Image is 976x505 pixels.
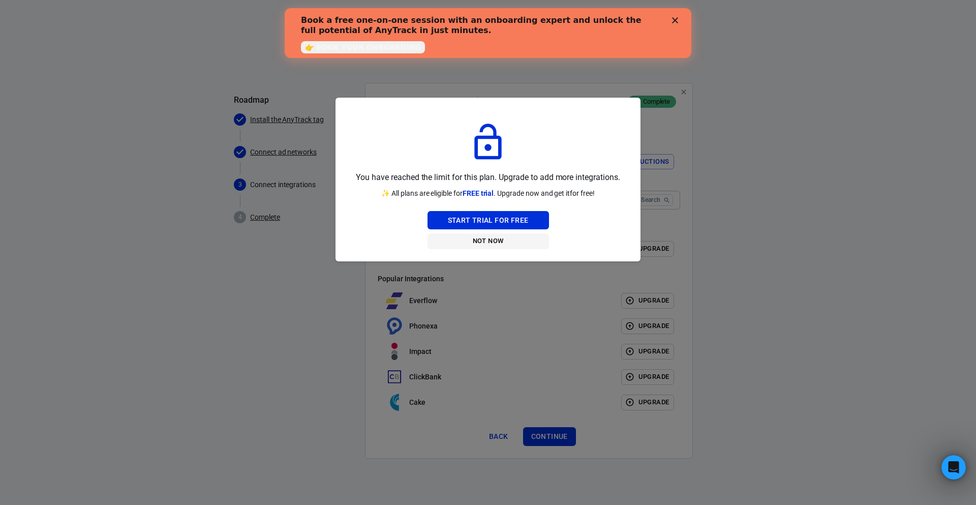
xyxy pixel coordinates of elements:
[356,171,620,184] p: You have reached the limit for this plan. Upgrade to add more integrations.
[941,455,966,480] iframe: Intercom live chat
[387,9,398,15] div: Close
[285,8,691,58] iframe: Intercom live chat banner
[428,211,549,230] button: Start Trial For Free
[428,233,549,249] button: Not Now
[381,188,595,199] p: ✨ All plans are eligible for . Upgrade now and get it for free!
[463,189,494,197] span: FREE trial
